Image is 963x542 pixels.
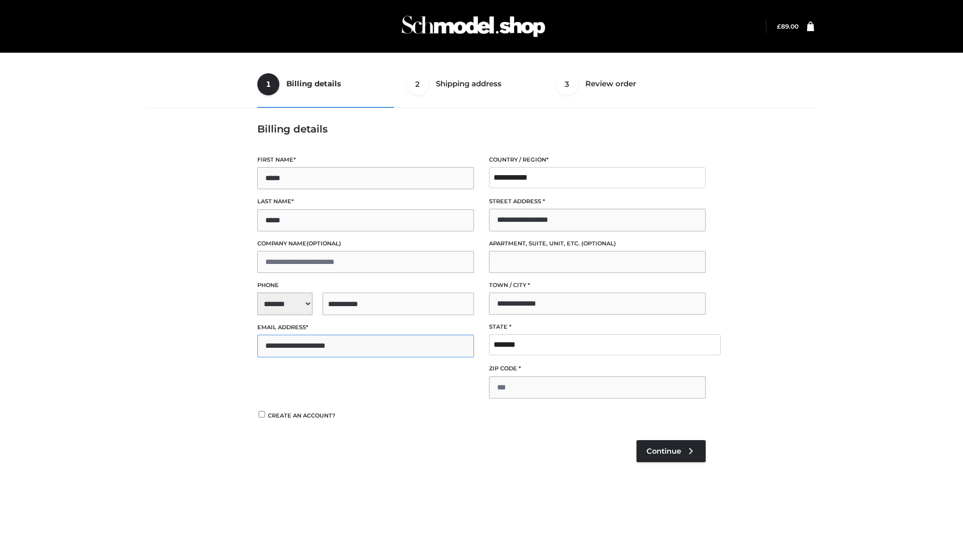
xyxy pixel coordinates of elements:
bdi: 89.00 [777,23,798,30]
label: Company name [257,239,474,248]
a: £89.00 [777,23,798,30]
label: Town / City [489,281,706,290]
label: Apartment, suite, unit, etc. [489,239,706,248]
label: Last name [257,197,474,206]
label: First name [257,155,474,165]
label: Street address [489,197,706,206]
a: Continue [636,440,706,462]
label: State [489,322,706,332]
label: Email address [257,323,474,332]
label: ZIP Code [489,364,706,373]
label: Phone [257,281,474,290]
img: Schmodel Admin 964 [398,7,549,46]
span: Continue [647,447,681,456]
span: Create an account? [268,412,336,419]
input: Create an account? [257,411,266,418]
h3: Billing details [257,123,706,135]
span: (optional) [306,240,341,247]
span: (optional) [581,240,616,247]
span: £ [777,23,781,30]
label: Country / Region [489,155,706,165]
